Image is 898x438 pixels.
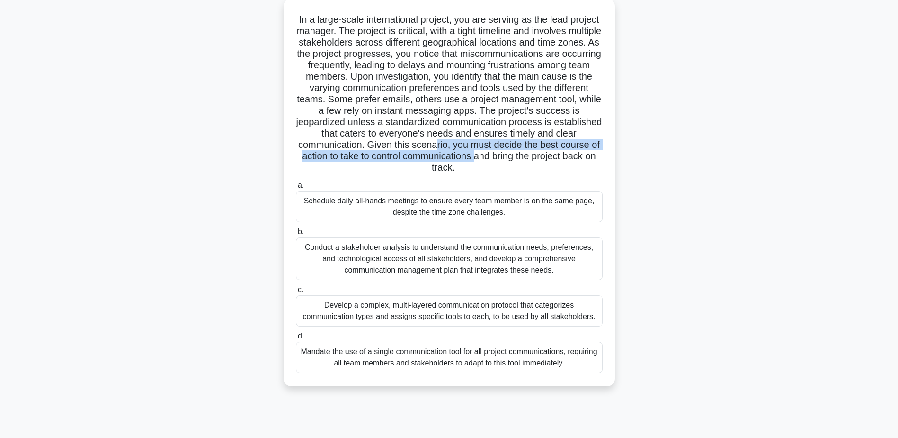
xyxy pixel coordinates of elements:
[298,332,304,340] span: d.
[298,285,303,293] span: c.
[296,237,603,280] div: Conduct a stakeholder analysis to understand the communication needs, preferences, and technologi...
[298,228,304,236] span: b.
[295,14,604,174] h5: In a large-scale international project, you are serving as the lead project manager. The project ...
[296,342,603,373] div: Mandate the use of a single communication tool for all project communications, requiring all team...
[296,191,603,222] div: Schedule daily all-hands meetings to ensure every team member is on the same page, despite the ti...
[296,295,603,327] div: Develop a complex, multi-layered communication protocol that categorizes communication types and ...
[298,181,304,189] span: a.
